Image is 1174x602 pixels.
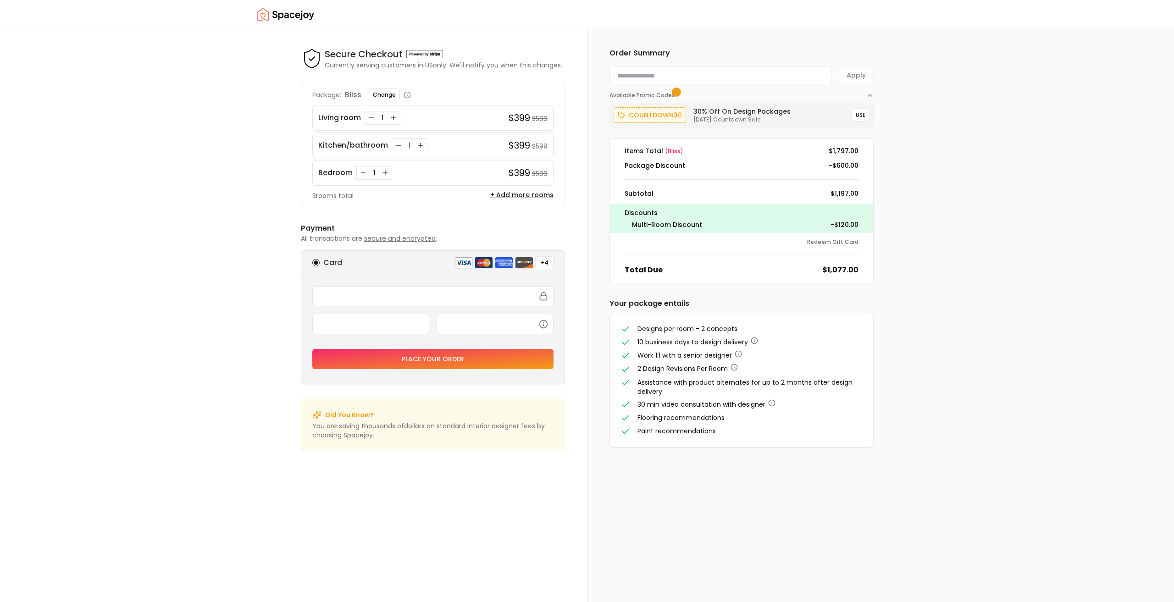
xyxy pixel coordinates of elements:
h6: Payment [301,223,565,234]
h4: $399 [509,139,530,152]
dt: Subtotal [625,189,653,198]
span: Work 1:1 with a senior designer [637,351,732,360]
button: Change [369,88,400,101]
h6: 30% Off on Design Packages [693,107,791,116]
p: [DATE] Countdown Sale [693,116,791,123]
button: Available Promo Codes [609,84,874,99]
small: $599 [532,142,548,151]
p: Living room [318,112,361,123]
h6: Your package entails [609,298,874,309]
dt: Items Total [625,146,683,155]
small: $599 [532,114,548,123]
h6: Card [323,257,342,268]
span: 30 min video consultation with designer [637,400,765,409]
img: american express [495,257,513,269]
span: 10 business days to design delivery [637,337,748,347]
p: You are saving thousands of dollar s on standard interior designer fees by choosing Spacejoy. [312,421,554,440]
button: Place your order [312,349,554,369]
p: Package: [312,90,341,99]
iframe: Secure card number input frame [318,292,548,300]
button: Decrease quantity for Bedroom [359,168,368,177]
button: Decrease quantity for Kitchen/bathroom [394,141,403,150]
a: Spacejoy [257,6,314,24]
h4: Secure Checkout [325,48,403,61]
p: Discounts [625,207,858,218]
dd: -$600.00 [829,161,858,170]
dt: Package Discount [625,161,685,170]
button: Decrease quantity for Living room [367,113,376,122]
img: mastercard [475,257,493,269]
button: Increase quantity for Kitchen/bathroom [416,141,425,150]
dt: Total Due [625,265,663,276]
button: Increase quantity for Living room [389,113,398,122]
dt: Multi-Room Discount [632,220,702,229]
p: 3 rooms total [312,191,354,200]
p: countdown30 [629,110,682,121]
dd: $1,797.00 [829,146,858,155]
img: discover [515,257,533,269]
dd: $1,077.00 [822,265,858,276]
span: Available Promo Codes [609,92,678,99]
h4: $399 [509,111,530,124]
span: Paint recommendations [637,426,716,436]
span: Designs per room - 2 concepts [637,324,737,333]
div: 1 [370,168,379,177]
p: Kitchen/bathroom [318,140,388,151]
p: Currently serving customers in US only. We'll notify you when this changes. [325,61,562,70]
div: Available Promo Codes [609,99,874,127]
h4: $399 [509,166,530,179]
img: Spacejoy Logo [257,6,314,24]
p: All transactions are . [301,234,565,243]
span: ( bliss ) [665,147,683,155]
div: 1 [378,113,387,122]
small: $599 [532,169,548,178]
button: Increase quantity for Bedroom [381,168,390,177]
p: Bedroom [318,167,353,178]
dd: -$120.00 [831,220,858,229]
button: Redeem Gift Card [807,238,858,246]
span: 2 Design Revisions Per Room [637,364,728,373]
button: USE [852,109,869,122]
div: 1 [405,141,414,150]
p: Did You Know? [325,410,374,420]
span: secure and encrypted [364,234,436,243]
dd: $1,197.00 [831,189,858,198]
button: + Add more rooms [490,190,554,199]
span: Flooring recommendations [637,413,725,422]
span: Assistance with product alternates for up to 2 months after design delivery [637,378,853,396]
img: Powered by stripe [406,50,443,58]
iframe: Secure CVC input frame [443,320,548,328]
button: +4 [535,256,554,269]
h6: Order Summary [609,48,874,59]
iframe: Secure expiration date input frame [318,320,423,328]
p: bliss [345,89,361,100]
img: visa [454,257,473,269]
